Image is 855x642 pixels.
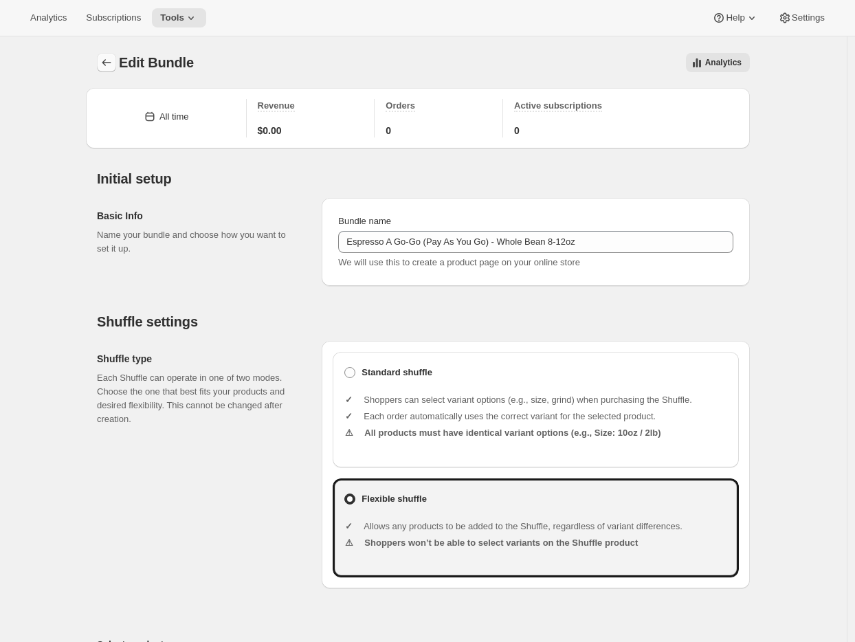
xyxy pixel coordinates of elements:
[386,124,391,137] span: 0
[97,352,300,366] h2: Shuffle type
[258,124,282,137] span: $0.00
[386,100,415,111] span: Orders
[726,12,744,23] span: Help
[22,8,75,27] button: Analytics
[97,209,300,223] h2: Basic Info
[362,410,728,423] li: Each order automatically uses the correct variant for the selected product.
[362,492,427,506] b: Flexible shuffle
[78,8,149,27] button: Subscriptions
[792,12,825,23] span: Settings
[770,8,833,27] button: Settings
[362,393,728,407] li: Shoppers can select variant options (e.g., size, grind) when purchasing the Shuffle.
[362,367,432,377] b: Standard shuffle
[686,53,750,72] button: View all analytics related to this specific bundles, within certain timeframes
[159,110,189,124] div: All time
[705,57,742,68] span: Analytics
[160,12,184,23] span: Tools
[97,170,750,187] h2: Initial setup
[338,231,733,253] input: ie. Smoothie box
[362,426,728,440] li: All products must have identical variant options (e.g., Size: 10oz / 2lb)
[258,100,295,111] span: Revenue
[514,100,602,111] span: Active subscriptions
[97,371,300,426] p: Each Shuffle can operate in one of two modes. Choose the one that best fits your products and des...
[338,257,580,267] span: We will use this to create a product page on your online store
[362,536,728,550] li: Shoppers won’t be able to select variants on the Shuffle product
[704,8,766,27] button: Help
[97,228,300,256] p: Name your bundle and choose how you want to set it up.
[362,520,728,533] li: Allows any products to be added to the Shuffle, regardless of variant differences.
[152,8,206,27] button: Tools
[514,124,520,137] span: 0
[86,12,141,23] span: Subscriptions
[97,53,116,72] button: Bundles
[338,216,391,226] span: Bundle name
[119,55,194,70] span: Edit Bundle
[97,313,750,330] h2: Shuffle settings
[30,12,67,23] span: Analytics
